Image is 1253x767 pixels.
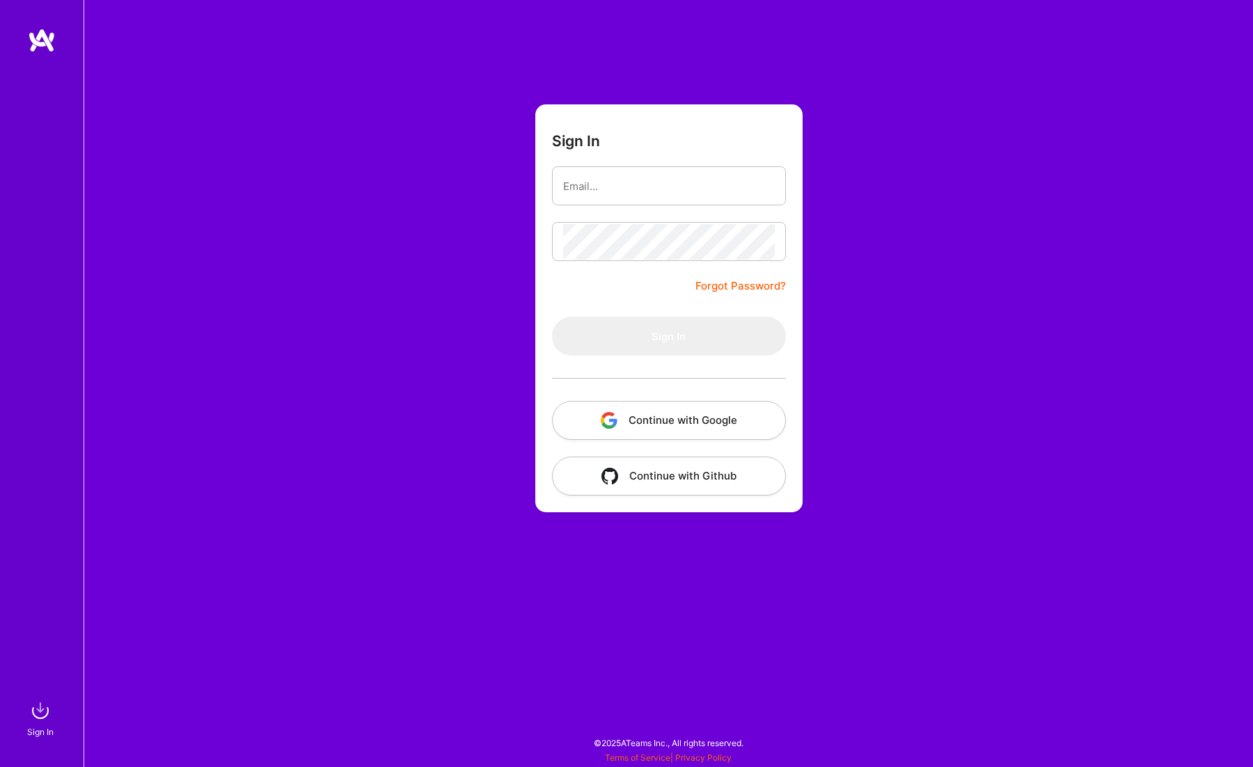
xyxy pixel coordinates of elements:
a: Privacy Policy [675,752,732,763]
button: Continue with Github [552,457,786,496]
a: Forgot Password? [695,278,786,294]
img: logo [28,28,56,53]
h3: Sign In [552,132,600,150]
div: © 2025 ATeams Inc., All rights reserved. [84,725,1253,760]
div: Sign In [27,725,54,739]
button: Sign In [552,317,786,356]
span: | [605,752,732,763]
img: sign in [26,697,54,725]
img: icon [601,468,618,484]
a: sign inSign In [29,697,54,739]
img: icon [601,412,617,429]
button: Continue with Google [552,401,786,440]
a: Terms of Service [605,752,670,763]
input: Email... [563,168,775,204]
